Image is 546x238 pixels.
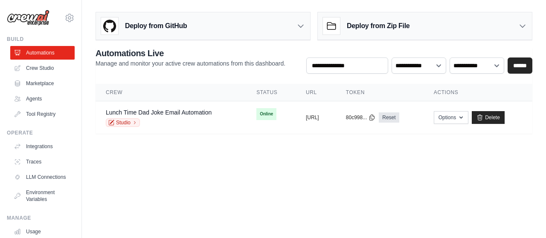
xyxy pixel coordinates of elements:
th: URL [296,84,336,101]
a: Environment Variables [10,186,75,206]
p: Manage and monitor your active crew automations from this dashboard. [96,59,285,68]
a: Reset [379,112,399,123]
button: 80c998... [346,114,375,121]
th: Token [336,84,424,101]
img: GitHub Logo [101,17,118,34]
th: Actions [424,84,532,101]
h3: Deploy from Zip File [347,21,409,31]
div: Build [7,36,75,43]
a: Marketplace [10,77,75,90]
button: Options [434,111,468,124]
a: Studio [106,118,140,127]
h3: Deploy from GitHub [125,21,187,31]
th: Status [246,84,296,101]
a: LLM Connections [10,170,75,184]
img: Logo [7,10,49,26]
a: Tool Registry [10,107,75,121]
h2: Automations Live [96,47,285,59]
th: Crew [96,84,246,101]
a: Integrations [10,140,75,153]
a: Agents [10,92,75,106]
div: Manage [7,215,75,221]
div: Operate [7,129,75,136]
span: Online [256,108,276,120]
a: Crew Studio [10,61,75,75]
a: Lunch Time Dad Joke Email Automation [106,109,212,116]
a: Delete [472,111,505,124]
a: Automations [10,46,75,60]
a: Traces [10,155,75,169]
